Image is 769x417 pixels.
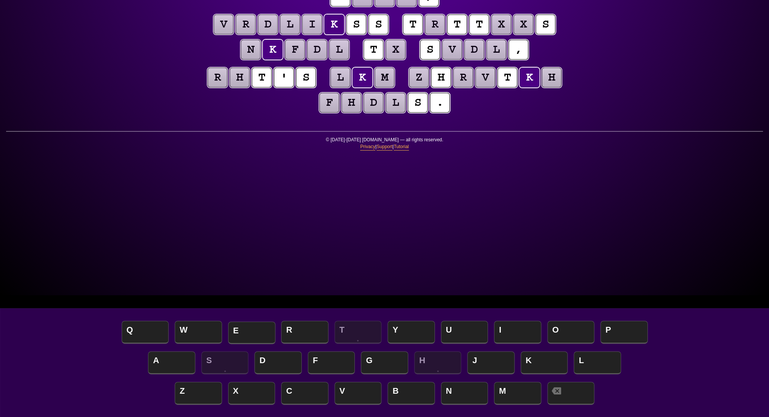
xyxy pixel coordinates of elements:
[600,321,648,344] span: P
[442,40,462,60] puzzle-tile: v
[335,382,382,405] span: V
[520,68,539,87] puzzle-tile: k
[361,351,408,374] span: G
[409,68,429,87] puzzle-tile: z
[319,93,339,113] puzzle-tile: f
[386,93,405,113] puzzle-tile: l
[486,40,506,60] puzzle-tile: l
[547,321,595,344] span: O
[281,321,328,344] span: R
[122,321,169,344] span: Q
[280,15,300,34] puzzle-tile: l
[241,40,261,60] puzzle-tile: n
[368,15,388,34] puzzle-tile: s
[346,15,366,34] puzzle-tile: s
[364,40,383,60] puzzle-tile: t
[574,351,621,374] span: L
[430,93,450,113] puzzle-tile: .
[447,15,467,34] puzzle-tile: t
[494,382,541,405] span: M
[263,40,283,60] puzzle-tile: k
[494,321,541,344] span: I
[236,15,256,34] puzzle-tile: r
[201,351,249,374] span: S
[252,68,272,87] puzzle-tile: t
[148,351,195,374] span: A
[6,136,763,155] p: © [DATE]-[DATE] [DOMAIN_NAME] — all rights reserved. | |
[403,15,423,34] puzzle-tile: t
[408,93,428,113] puzzle-tile: s
[228,322,275,344] span: E
[175,382,222,405] span: Z
[475,68,495,87] puzzle-tile: v
[281,382,328,405] span: C
[491,15,511,34] puzzle-tile: x
[360,143,375,150] a: Privacy
[497,68,517,87] puzzle-tile: t
[508,40,528,60] puzzle-tile: ,
[513,15,533,34] puzzle-tile: x
[341,93,361,113] puzzle-tile: h
[175,321,222,344] span: W
[296,68,316,87] puzzle-tile: s
[335,321,382,344] span: T
[324,15,344,34] puzzle-tile: k
[228,382,275,405] span: X
[536,15,555,34] puzzle-tile: s
[307,40,327,60] puzzle-tile: d
[214,15,233,34] puzzle-tile: v
[274,68,294,87] puzzle-tile: '
[230,68,249,87] puzzle-tile: h
[441,382,488,405] span: N
[453,68,473,87] puzzle-tile: r
[388,382,435,405] span: B
[386,40,405,60] puzzle-tile: x
[420,40,440,60] puzzle-tile: s
[208,68,227,87] puzzle-tile: r
[285,40,305,60] puzzle-tile: f
[364,93,383,113] puzzle-tile: d
[441,321,488,344] span: U
[469,15,489,34] puzzle-tile: t
[376,143,393,150] a: Support
[308,351,355,374] span: F
[375,68,394,87] puzzle-tile: m
[388,321,435,344] span: Y
[467,351,515,374] span: J
[414,351,462,374] span: H
[521,351,568,374] span: K
[329,40,349,60] puzzle-tile: l
[431,68,451,87] puzzle-tile: h
[258,15,278,34] puzzle-tile: d
[394,143,409,150] a: Tutorial
[352,68,372,87] puzzle-tile: k
[542,68,561,87] puzzle-tile: h
[302,15,322,34] puzzle-tile: i
[464,40,484,60] puzzle-tile: d
[330,68,350,87] puzzle-tile: l
[254,351,302,374] span: D
[425,15,445,34] puzzle-tile: r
